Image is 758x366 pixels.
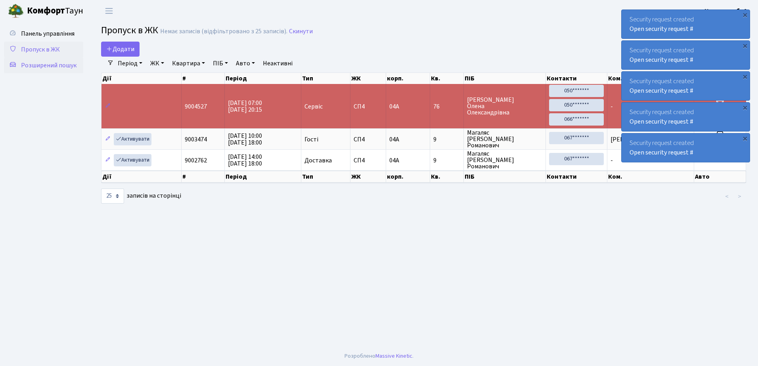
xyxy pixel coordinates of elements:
div: Немає записів (відфільтровано з 25 записів). [160,28,287,35]
div: × [741,103,749,111]
span: Розширений пошук [21,61,77,70]
span: 9003474 [185,135,207,144]
th: корп. [386,171,430,183]
th: корп. [386,73,430,84]
a: Розширений пошук [4,57,83,73]
span: СП4 [354,103,383,110]
th: ПІБ [464,171,546,183]
span: Гості [304,136,318,143]
span: СП4 [354,157,383,164]
th: Дії [101,171,182,183]
span: 04А [389,135,399,144]
span: - [611,102,613,111]
span: Сервіс [304,103,323,110]
a: Пропуск в ЖК [4,42,83,57]
span: [DATE] 10:00 [DATE] 18:00 [228,132,262,147]
span: 04А [389,102,399,111]
th: Період [225,73,301,84]
a: Open security request # [630,55,693,64]
th: Кв. [430,171,464,183]
div: Security request created [622,41,750,69]
span: 04А [389,156,399,165]
div: Security request created [622,10,750,38]
a: Massive Kinetic [375,352,412,360]
div: × [741,72,749,80]
th: ЖК [350,171,386,183]
span: Пропуск в ЖК [101,23,158,37]
span: Магаляс [PERSON_NAME] Романович [467,130,543,149]
a: Скинути [289,28,313,35]
span: 9 [433,157,460,164]
img: logo.png [8,3,24,19]
th: Ком. [607,73,694,84]
th: Авто [694,171,746,183]
a: Додати [101,42,140,57]
span: [DATE] 14:00 [DATE] 18:00 [228,152,262,168]
a: Open security request # [630,117,693,126]
th: Період [225,171,301,183]
span: - [611,156,613,165]
span: 76 [433,103,460,110]
th: Дії [101,73,182,84]
span: СП4 [354,136,383,143]
span: [PERSON_NAME] Олена Олександрівна [467,97,543,116]
div: Security request created [622,103,750,131]
span: 9004527 [185,102,207,111]
th: Контакти [546,73,607,84]
th: Контакти [546,171,607,183]
th: Ком. [607,171,694,183]
b: Комфорт [27,4,65,17]
button: Переключити навігацію [99,4,119,17]
th: ПІБ [464,73,546,84]
span: Таун [27,4,83,18]
span: [DATE] 07:00 [DATE] 20:15 [228,99,262,114]
span: Пропуск в ЖК [21,45,60,54]
b: Консьєрж б. 4. [704,7,748,15]
div: Розроблено . [345,352,413,360]
div: × [741,134,749,142]
a: Open security request # [630,86,693,95]
a: Період [115,57,145,70]
a: Open security request # [630,25,693,33]
span: 9 [433,136,460,143]
span: Магаляс [PERSON_NAME] Романович [467,151,543,170]
th: ЖК [350,73,386,84]
th: # [182,171,225,183]
a: ПІБ [210,57,231,70]
th: Тип [301,171,350,183]
span: Панель управління [21,29,75,38]
span: [PERSON_NAME] [611,135,658,144]
span: Додати [106,45,134,53]
a: Open security request # [630,148,693,157]
a: Консьєрж б. 4. [704,6,748,16]
a: Неактивні [260,57,296,70]
span: 9002762 [185,156,207,165]
a: ЖК [147,57,167,70]
span: Доставка [304,157,332,164]
a: Активувати [114,154,151,166]
a: Квартира [169,57,208,70]
a: Активувати [114,133,151,145]
th: # [182,73,225,84]
a: Панель управління [4,26,83,42]
label: записів на сторінці [101,189,181,204]
a: Авто [233,57,258,70]
div: × [741,42,749,50]
div: × [741,11,749,19]
div: Security request created [622,133,750,162]
th: Тип [301,73,350,84]
th: Кв. [430,73,464,84]
div: Security request created [622,72,750,100]
select: записів на сторінці [101,189,124,204]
